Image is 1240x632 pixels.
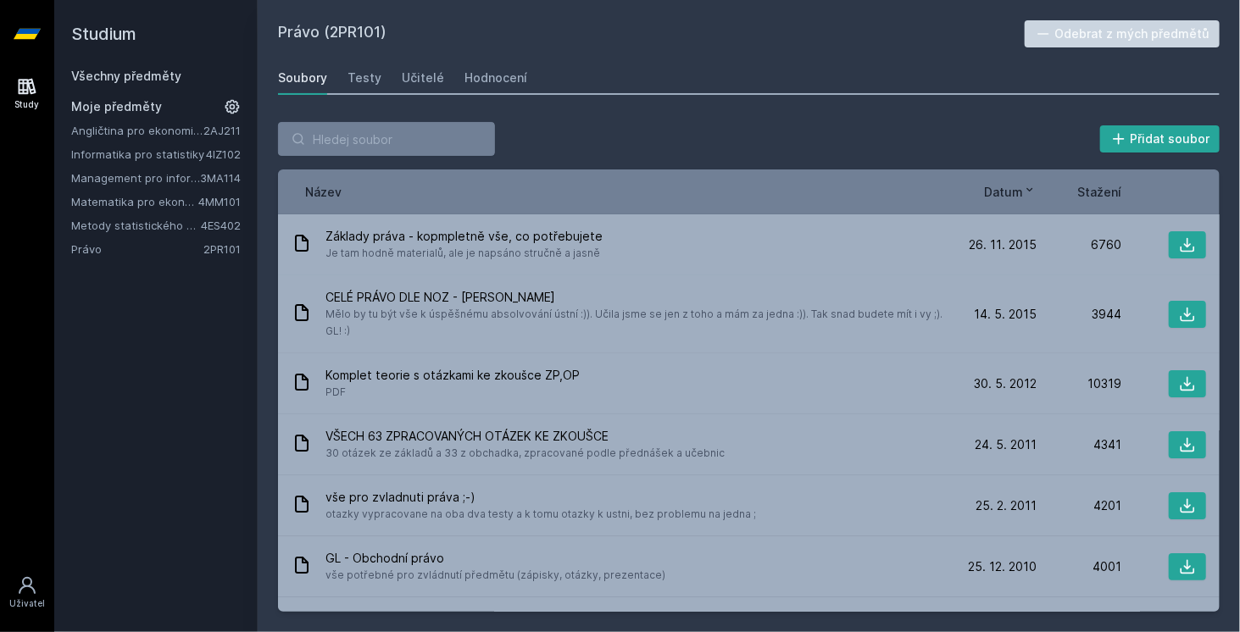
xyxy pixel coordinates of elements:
[1037,375,1121,392] div: 10319
[71,217,201,234] a: Metody statistického srovnávání
[1025,20,1221,47] button: Odebrat z mých předmětů
[402,61,444,95] a: Učitelé
[325,367,580,384] span: Komplet teorie s otázkami ke zkoušce ZP,OP
[976,497,1037,514] span: 25. 2. 2011
[325,611,620,628] span: zápočtový test
[71,122,203,139] a: Angličtina pro ekonomická studia 1 (B2/C1)
[325,489,756,506] span: vše pro zvladnuti práva ;-)
[278,69,327,86] div: Soubory
[15,98,40,111] div: Study
[3,567,51,618] a: Uživatel
[201,219,241,232] a: 4ES402
[203,124,241,137] a: 2AJ211
[3,68,51,119] a: Study
[200,171,241,185] a: 3MA114
[325,428,725,445] span: VŠECH 63 ZPRACOVANÝCH OTÁZEK KE ZKOUŠCE
[348,61,381,95] a: Testy
[325,306,945,340] span: Mělo by tu být vše k úspěšnému absolvování ústní :)). Učila jsme se jen z toho a mám za jedna :))...
[71,69,181,83] a: Všechny předměty
[1037,497,1121,514] div: 4201
[464,61,527,95] a: Hodnocení
[325,506,756,523] span: otazky vypracovane na oba dva testy a k tomu otazky k ustni, bez problemu na jedna ;
[325,550,665,567] span: GL - Obchodní právo
[1100,125,1221,152] button: Přidat soubor
[348,69,381,86] div: Testy
[325,445,725,462] span: 30 otázek ze základů a 33 z obchadka, zpracované podle přednášek a učebnic
[1077,183,1121,201] button: Stažení
[1037,236,1121,253] div: 6760
[71,98,162,115] span: Moje předměty
[974,306,1037,323] span: 14. 5. 2015
[71,241,203,258] a: Právo
[1037,306,1121,323] div: 3944
[203,242,241,256] a: 2PR101
[975,436,1037,453] span: 24. 5. 2011
[968,558,1037,575] span: 25. 12. 2010
[402,69,444,86] div: Učitelé
[325,228,603,245] span: Základy práva - kopmpletně vše, co potřebujete
[1037,436,1121,453] div: 4341
[198,195,241,208] a: 4MM101
[71,146,206,163] a: Informatika pro statistiky
[325,245,603,262] span: Je tam hodně materialů, ale je napsáno stručně a jasně
[278,122,495,156] input: Hledej soubor
[71,169,200,186] a: Management pro informatiky a statistiky
[984,183,1037,201] button: Datum
[278,61,327,95] a: Soubory
[325,567,665,584] span: vše potřebné pro zvládnutí předmětu (zápisky, otázky, prezentace)
[464,69,527,86] div: Hodnocení
[969,236,1037,253] span: 26. 11. 2015
[9,597,45,610] div: Uživatel
[278,20,1025,47] h2: Právo (2PR101)
[305,183,342,201] button: Název
[325,289,945,306] span: CELÉ PRÁVO DLE NOZ - [PERSON_NAME]
[325,384,580,401] span: PDF
[206,147,241,161] a: 4IZ102
[984,183,1023,201] span: Datum
[974,375,1037,392] span: 30. 5. 2012
[1037,558,1121,575] div: 4001
[71,193,198,210] a: Matematika pro ekonomy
